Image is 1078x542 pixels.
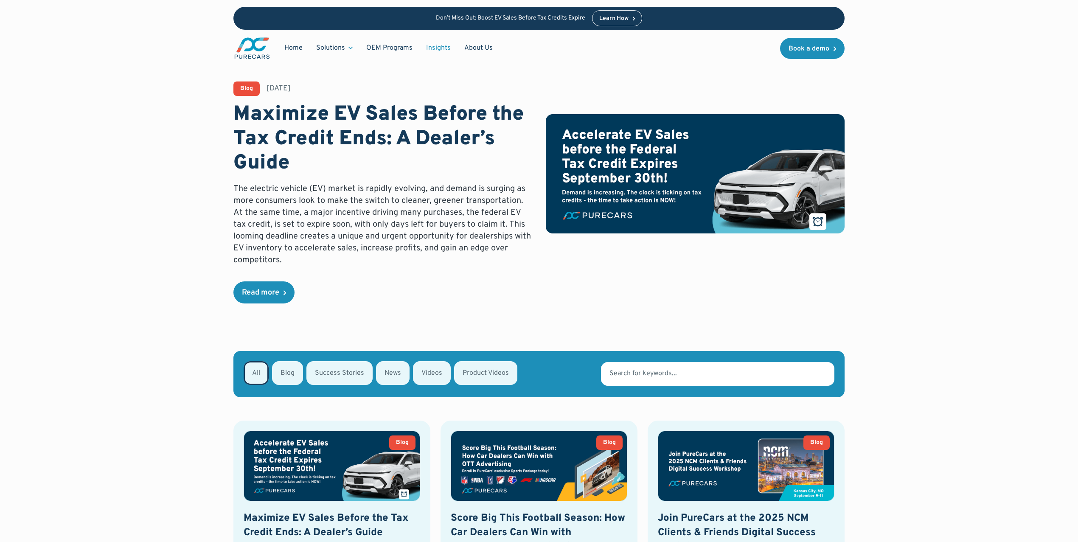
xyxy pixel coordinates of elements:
[233,183,532,266] p: The electric vehicle (EV) market is rapidly evolving, and demand is surging as more consumers loo...
[233,37,271,60] a: main
[233,37,271,60] img: purecars logo
[436,15,585,22] p: Don’t Miss Out: Boost EV Sales Before Tax Credits Expire
[592,10,643,26] a: Learn How
[419,40,458,56] a: Insights
[603,440,616,446] div: Blog
[233,103,532,176] h1: Maximize EV Sales Before the Tax Credit Ends: A Dealer’s Guide
[780,38,845,59] a: Book a demo
[278,40,309,56] a: Home
[309,40,359,56] div: Solutions
[233,351,845,397] form: Email Form
[359,40,419,56] a: OEM Programs
[242,289,279,297] div: Read more
[233,281,295,303] a: Read more
[458,40,500,56] a: About Us
[316,43,345,53] div: Solutions
[810,440,823,446] div: Blog
[599,16,629,22] div: Learn How
[240,86,253,92] div: Blog
[244,511,420,540] h2: Maximize EV Sales Before the Tax Credit Ends: A Dealer’s Guide
[267,83,291,94] div: [DATE]
[396,440,409,446] div: Blog
[789,45,829,52] div: Book a demo
[601,362,834,386] input: Search for keywords...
